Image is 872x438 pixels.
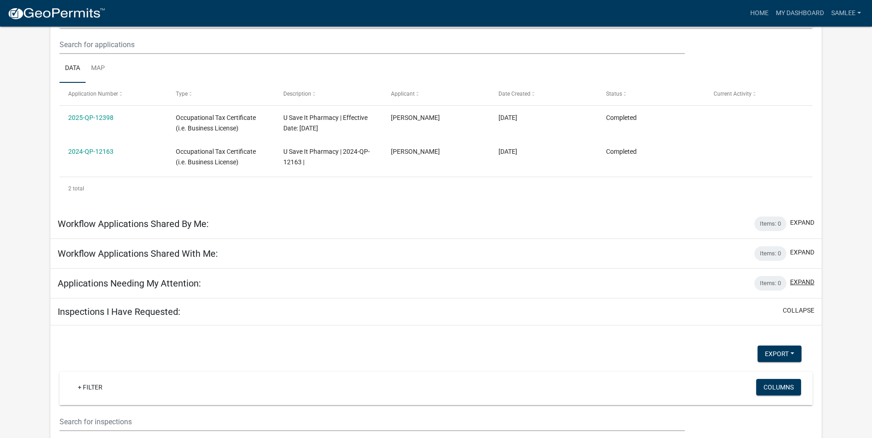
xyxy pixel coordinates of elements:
[754,246,786,261] div: Items: 0
[176,148,256,166] span: Occupational Tax Certificate (i.e. Business License)
[391,91,415,97] span: Applicant
[490,83,597,105] datatable-header-cell: Date Created
[606,114,637,121] span: Completed
[60,177,812,200] div: 2 total
[167,83,275,105] datatable-header-cell: Type
[70,379,110,395] a: + Filter
[606,91,622,97] span: Status
[714,91,752,97] span: Current Activity
[790,248,814,257] button: expand
[754,276,786,291] div: Items: 0
[756,379,801,395] button: Columns
[391,114,440,121] span: SAM LEE
[176,114,256,132] span: Occupational Tax Certificate (i.e. Business License)
[498,91,531,97] span: Date Created
[176,91,188,97] span: Type
[772,5,828,22] a: My Dashboard
[58,306,180,317] h5: Inspections I Have Requested:
[58,248,218,259] h5: Workflow Applications Shared With Me:
[275,83,382,105] datatable-header-cell: Description
[790,277,814,287] button: expand
[68,148,114,155] a: 2024-QP-12163
[58,278,201,289] h5: Applications Needing My Attention:
[704,83,812,105] datatable-header-cell: Current Activity
[382,83,490,105] datatable-header-cell: Applicant
[498,114,517,121] span: 10/18/2024
[391,148,440,155] span: SAM LEE
[60,412,684,431] input: Search for inspections
[828,5,865,22] a: samlee
[754,216,786,231] div: Items: 0
[498,148,517,155] span: 09/05/2024
[283,148,370,166] span: U Save It Pharmacy | 2024-QP-12163 |
[283,114,368,132] span: U Save It Pharmacy | Effective Date: 01/01/2025
[283,91,311,97] span: Description
[60,83,167,105] datatable-header-cell: Application Number
[783,306,814,315] button: collapse
[60,54,86,83] a: Data
[68,114,114,121] a: 2025-QP-12398
[60,35,684,54] input: Search for applications
[606,148,637,155] span: Completed
[58,218,209,229] h5: Workflow Applications Shared By Me:
[790,218,814,227] button: expand
[68,91,118,97] span: Application Number
[747,5,772,22] a: Home
[86,54,110,83] a: Map
[758,346,802,362] button: Export
[597,83,704,105] datatable-header-cell: Status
